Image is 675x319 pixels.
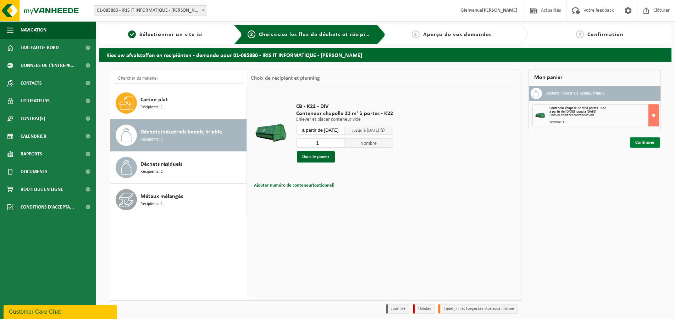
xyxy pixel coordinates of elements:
[482,8,518,13] strong: [PERSON_NAME]
[259,32,377,38] span: Choisissiez les flux de déchets et récipients
[21,39,59,57] span: Tableau de bord
[296,126,345,135] input: Sélectionnez date
[296,110,393,117] span: Conteneur chapelle 22 m³ à portes - K22
[140,128,222,136] span: Déchets industriels banals, triable
[529,69,661,86] div: Mon panier
[110,152,247,184] button: Déchets résiduels Récipients: 1
[140,192,183,201] span: Métaux mélangés
[386,304,409,314] li: Jour fixe
[140,136,163,143] span: Récipients: 1
[254,183,334,188] span: Ajouter numéro de conteneur(optionnel)
[110,119,247,152] button: Déchets industriels banals, triable Récipients: 1
[247,69,323,87] div: Choix de récipient et planning
[139,32,203,38] span: Sélectionner un site ici
[110,87,247,119] button: Carton plat Récipients: 1
[140,96,168,104] span: Carton plat
[21,74,42,92] span: Contacts
[21,198,74,216] span: Conditions d'accepta...
[253,181,335,190] button: Ajouter numéro de conteneur(optionnel)
[576,30,584,38] span: 4
[21,110,45,127] span: Contrat(s)
[140,201,163,207] span: Récipients: 1
[94,5,207,16] span: 01-085880 - IRIS IT INFORMATIQUE - BILLY BERCLAU
[546,88,604,99] h3: Déchets industriels banals, triable
[630,137,660,148] a: Continuer
[423,32,492,38] span: Aperçu de vos demandes
[549,110,596,114] strong: à partir de [DATE] jusqu'à [DATE]
[94,6,207,16] span: 01-085880 - IRIS IT INFORMATIQUE - BILLY BERCLAU
[4,303,118,319] iframe: chat widget
[297,151,335,163] button: Dans le panier
[412,30,420,38] span: 3
[587,32,624,38] span: Confirmation
[140,169,163,175] span: Récipients: 1
[140,160,182,169] span: Déchets résiduels
[296,103,393,110] span: CB - K22 - DIV
[21,145,42,163] span: Rapports
[140,104,163,111] span: Récipients: 1
[549,121,659,124] div: Nombre: 1
[344,138,393,148] span: Nombre
[128,30,136,38] span: 1
[103,30,228,39] a: 1Sélectionner un site ici
[549,106,606,110] span: Conteneur chapelle 22 m³ à portes - K22
[21,57,75,74] span: Données de l'entrepr...
[21,163,48,181] span: Documents
[296,117,393,122] p: Enlever et placer conteneur vide
[21,92,50,110] span: Utilisateurs
[549,114,659,117] div: Enlever et placer conteneur vide
[114,73,243,84] input: Chercher du matériel
[110,184,247,216] button: Métaux mélangés Récipients: 1
[99,48,671,62] h2: Kies uw afvalstoffen en recipiënten - demande pour 01-085880 - IRIS IT INFORMATIQUE - [PERSON_NAME]
[352,128,379,133] span: jusqu'à [DATE]
[413,304,435,314] li: Holiday
[438,304,518,314] li: Tijdelijk niet toegestaan/période limitée
[248,30,255,38] span: 2
[21,127,46,145] span: Calendrier
[21,21,46,39] span: Navigation
[21,181,63,198] span: Boutique en ligne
